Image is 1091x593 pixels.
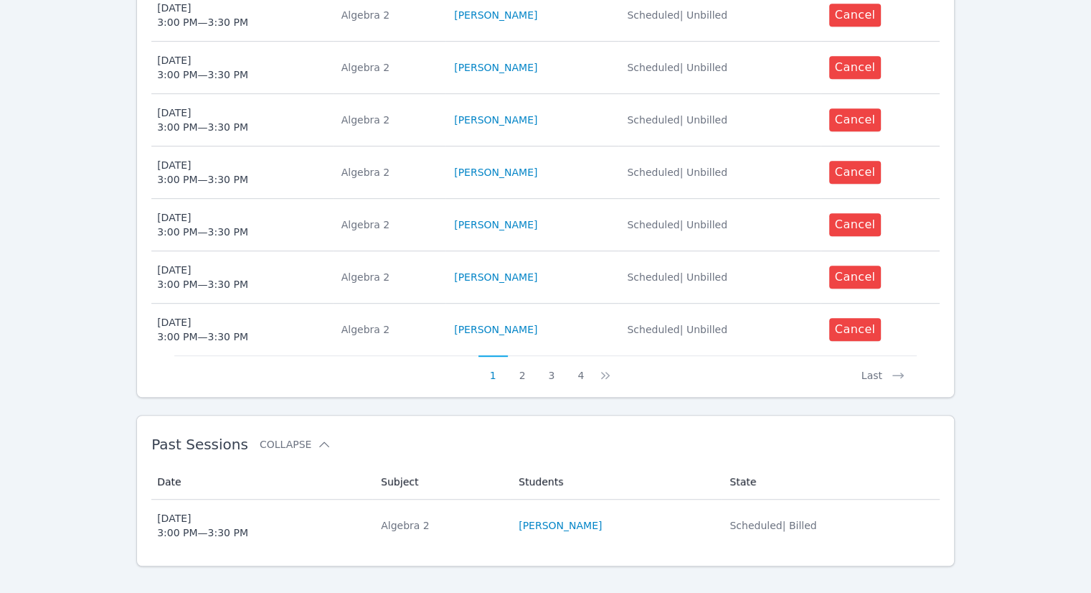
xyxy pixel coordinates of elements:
span: Past Sessions [151,436,248,453]
div: Algebra 2 [341,113,437,127]
a: [PERSON_NAME] [519,518,602,533]
tr: [DATE]3:00 PM—3:30 PMAlgebra 2[PERSON_NAME]Scheduled| UnbilledCancel [151,304,940,355]
button: 3 [537,355,567,383]
button: Last [850,355,917,383]
tr: [DATE]3:00 PM—3:30 PMAlgebra 2[PERSON_NAME]Scheduled| UnbilledCancel [151,251,940,304]
span: Scheduled | Billed [729,520,816,531]
div: [DATE] 3:00 PM — 3:30 PM [157,210,248,239]
div: Algebra 2 [341,165,437,179]
a: [PERSON_NAME] [454,218,537,232]
tr: [DATE]3:00 PM—3:30 PMAlgebra 2[PERSON_NAME]Scheduled| UnbilledCancel [151,199,940,251]
span: Scheduled | Unbilled [627,271,727,283]
tr: [DATE]3:00 PM—3:30 PMAlgebra 2[PERSON_NAME]Scheduled| Billed [151,500,940,551]
a: [PERSON_NAME] [454,113,537,127]
div: Algebra 2 [341,322,437,337]
div: [DATE] 3:00 PM — 3:30 PM [157,106,248,134]
button: Cancel [829,56,882,79]
th: State [721,464,940,500]
div: Algebra 2 [341,8,437,22]
th: Subject [372,464,510,500]
tr: [DATE]3:00 PM—3:30 PMAlgebra 2[PERSON_NAME]Scheduled| UnbilledCancel [151,94,940,146]
div: [DATE] 3:00 PM — 3:30 PM [157,315,248,344]
a: [PERSON_NAME] [454,165,537,179]
button: Cancel [829,318,882,341]
span: Scheduled | Unbilled [627,114,727,126]
th: Date [151,464,372,500]
button: 2 [508,355,537,383]
a: [PERSON_NAME] [454,60,537,75]
div: [DATE] 3:00 PM — 3:30 PM [157,158,248,187]
span: Scheduled | Unbilled [627,62,727,73]
div: [DATE] 3:00 PM — 3:30 PM [157,511,248,540]
tr: [DATE]3:00 PM—3:30 PMAlgebra 2[PERSON_NAME]Scheduled| UnbilledCancel [151,146,940,199]
div: [DATE] 3:00 PM — 3:30 PM [157,1,248,29]
span: Scheduled | Unbilled [627,219,727,230]
button: 1 [478,355,508,383]
button: Cancel [829,161,882,184]
span: Scheduled | Unbilled [627,324,727,335]
button: Cancel [829,266,882,289]
div: Algebra 2 [341,218,437,232]
button: Cancel [829,4,882,27]
a: [PERSON_NAME] [454,270,537,284]
tr: [DATE]3:00 PM—3:30 PMAlgebra 2[PERSON_NAME]Scheduled| UnbilledCancel [151,42,940,94]
div: [DATE] 3:00 PM — 3:30 PM [157,53,248,82]
span: Scheduled | Unbilled [627,9,727,21]
div: Algebra 2 [341,270,437,284]
button: Collapse [260,437,331,452]
button: Cancel [829,108,882,131]
div: [DATE] 3:00 PM — 3:30 PM [157,263,248,291]
div: Algebra 2 [341,60,437,75]
button: 4 [566,355,595,383]
span: Scheduled | Unbilled [627,167,727,178]
a: [PERSON_NAME] [454,8,537,22]
div: Algebra 2 [381,518,501,533]
button: Cancel [829,213,882,236]
th: Students [510,464,721,500]
a: [PERSON_NAME] [454,322,537,337]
